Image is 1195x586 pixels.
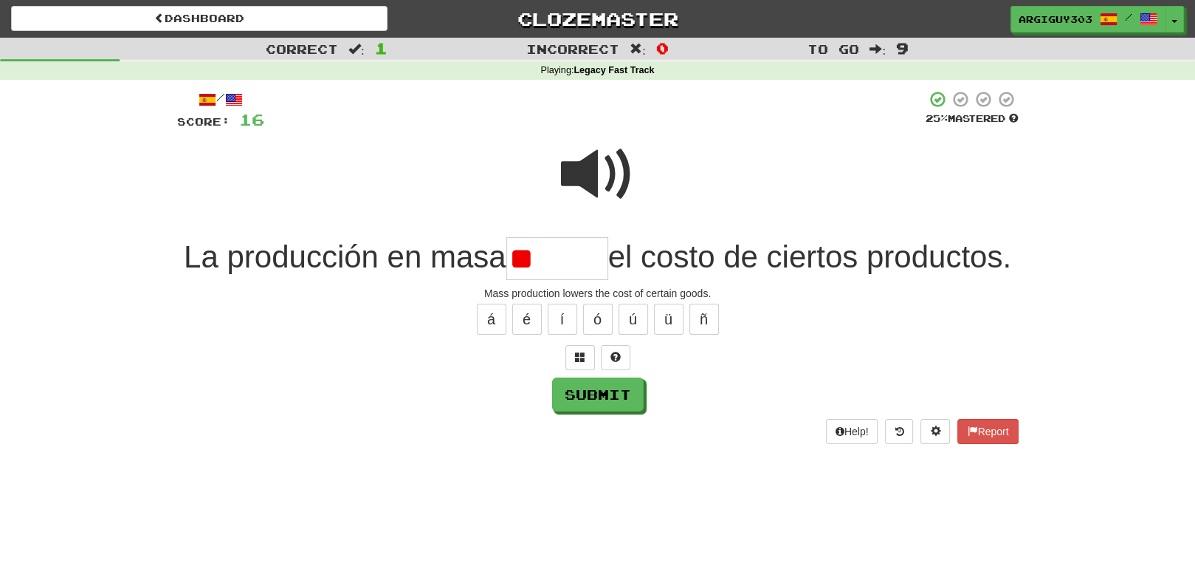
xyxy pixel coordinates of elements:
[957,419,1018,444] button: Report
[926,112,948,124] span: 25 %
[1125,12,1132,22] span: /
[375,39,388,57] span: 1
[177,286,1019,301] div: Mass production lowers the cost of certain goods.
[885,419,913,444] button: Round history (alt+y)
[552,378,644,412] button: Submit
[1010,6,1165,33] a: Argiguy303 /
[410,6,786,32] a: Clozemaster
[689,304,719,335] button: ñ
[512,304,542,335] button: é
[239,110,264,129] span: 16
[177,90,264,109] div: /
[548,304,577,335] button: í
[656,39,669,57] span: 0
[348,43,365,55] span: :
[266,41,338,56] span: Correct
[477,304,506,335] button: á
[11,6,388,31] a: Dashboard
[896,39,909,57] span: 9
[565,345,595,370] button: Switch sentence to multiple choice alt+p
[526,41,619,56] span: Incorrect
[619,304,648,335] button: ú
[177,115,230,128] span: Score:
[807,41,859,56] span: To go
[1019,13,1092,26] span: Argiguy303
[601,345,630,370] button: Single letter hint - you only get 1 per sentence and score half the points! alt+h
[608,239,1011,274] span: el costo de ciertos productos.
[869,43,886,55] span: :
[184,239,506,274] span: La producción en masa
[826,419,878,444] button: Help!
[574,65,654,75] strong: Legacy Fast Track
[654,304,683,335] button: ü
[630,43,646,55] span: :
[583,304,613,335] button: ó
[926,112,1019,126] div: Mastered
